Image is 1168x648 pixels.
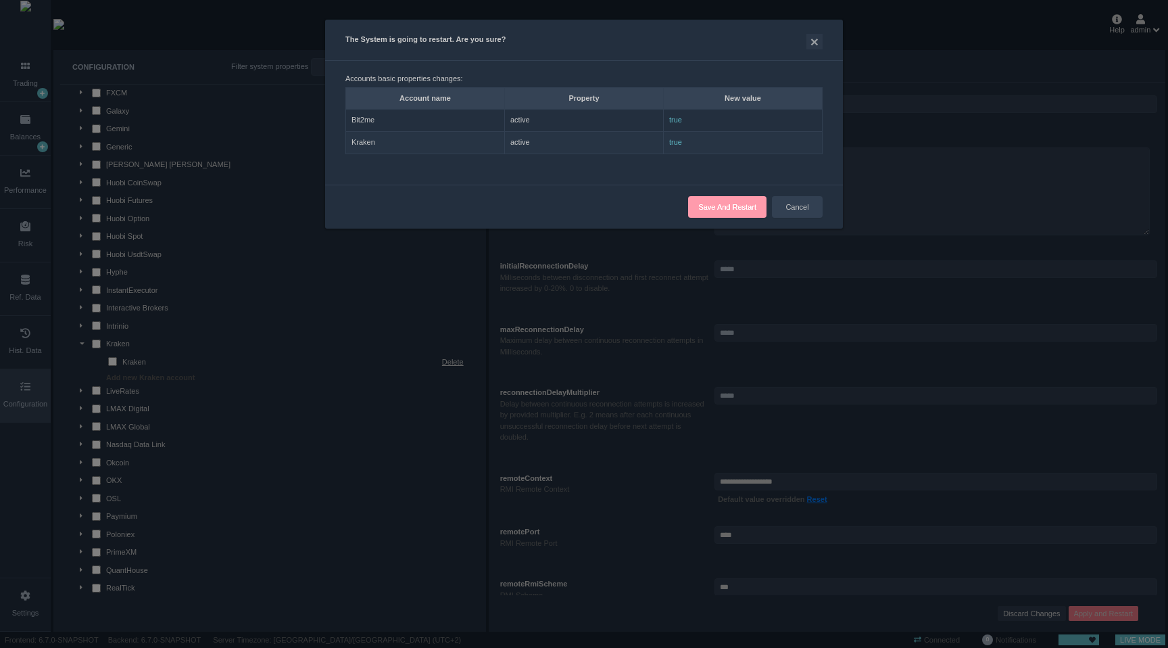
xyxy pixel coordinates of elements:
[806,34,823,49] button: ×
[664,132,823,154] td: true
[505,110,664,132] td: active
[346,110,505,132] td: Bit2me
[772,196,823,218] button: Cancel
[345,34,823,49] h5: The System is going to restart. Are you sure?
[346,132,505,154] td: Kraken
[505,132,664,154] td: active
[688,196,766,218] button: Save And Restart
[505,87,664,110] th: Property
[345,74,823,83] h1: Accounts basic properties changes:
[664,87,823,110] th: New value
[346,87,505,110] th: Account name
[664,110,823,132] td: true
